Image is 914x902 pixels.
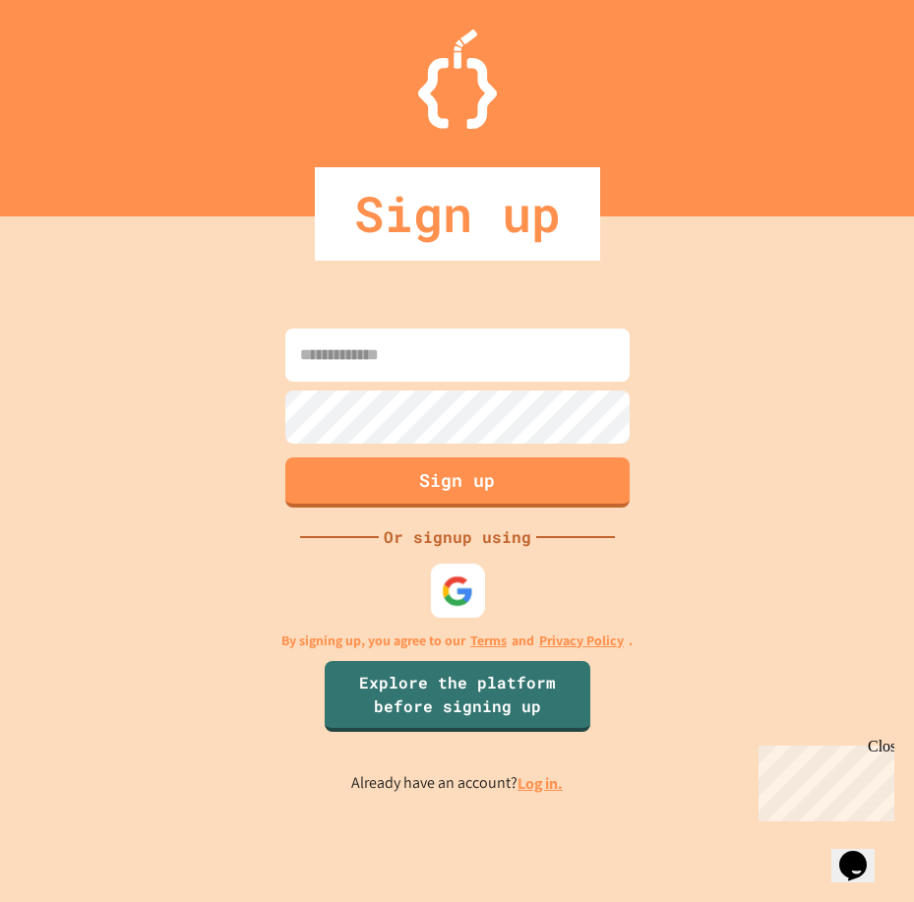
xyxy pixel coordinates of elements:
div: Chat with us now!Close [8,8,136,125]
iframe: chat widget [831,823,894,882]
p: By signing up, you agree to our and . [281,631,633,651]
a: Explore the platform before signing up [325,661,590,732]
div: Or signup using [379,525,536,549]
p: Already have an account? [351,771,563,796]
button: Sign up [285,457,630,508]
a: Terms [470,631,507,651]
a: Privacy Policy [539,631,624,651]
a: Log in. [518,773,563,794]
img: Logo.svg [418,30,497,129]
iframe: chat widget [751,738,894,821]
div: Sign up [315,167,600,261]
img: google-icon.svg [441,574,473,607]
